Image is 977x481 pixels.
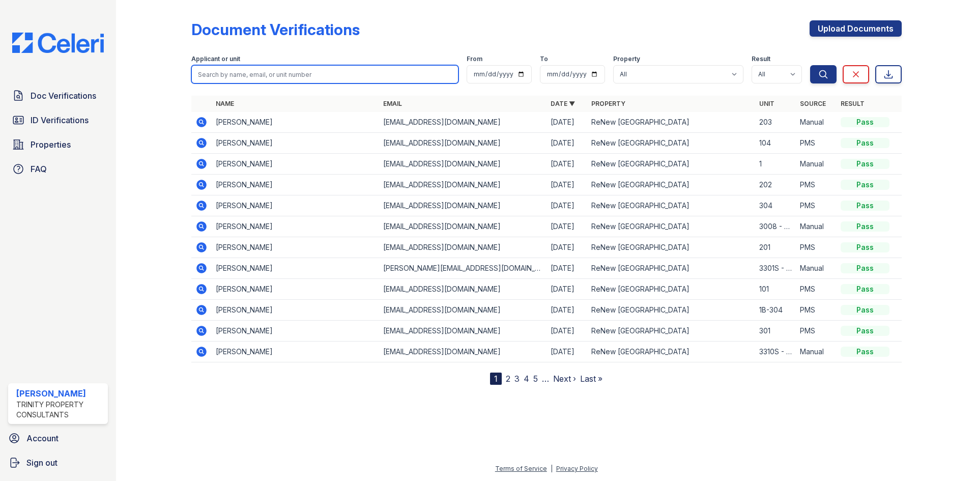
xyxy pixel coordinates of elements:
td: [DATE] [547,300,587,321]
td: Manual [796,342,837,362]
td: Manual [796,258,837,279]
td: [EMAIL_ADDRESS][DOMAIN_NAME] [379,237,547,258]
a: Last » [580,374,602,384]
div: Pass [841,347,889,357]
a: Properties [8,134,108,155]
td: [PERSON_NAME] [212,112,379,133]
td: [PERSON_NAME] [212,195,379,216]
div: Document Verifications [191,20,360,39]
td: 201 [755,237,796,258]
td: [EMAIL_ADDRESS][DOMAIN_NAME] [379,175,547,195]
div: [PERSON_NAME] [16,387,104,400]
td: [PERSON_NAME] [212,300,379,321]
td: 304 [755,195,796,216]
div: Pass [841,117,889,127]
a: FAQ [8,159,108,179]
td: [DATE] [547,133,587,154]
a: Privacy Policy [556,465,598,472]
td: [DATE] [547,154,587,175]
td: [DATE] [547,258,587,279]
td: [DATE] [547,112,587,133]
label: To [540,55,548,63]
td: PMS [796,321,837,342]
label: Result [752,55,770,63]
td: [PERSON_NAME] [212,321,379,342]
a: Doc Verifications [8,86,108,106]
td: [PERSON_NAME] [212,237,379,258]
a: 4 [524,374,529,384]
span: Account [26,432,59,444]
a: Next › [553,374,576,384]
td: [PERSON_NAME] [212,342,379,362]
div: Pass [841,159,889,169]
td: [DATE] [547,237,587,258]
td: Manual [796,216,837,237]
td: ReNew [GEOGRAPHIC_DATA] [587,195,755,216]
a: Source [800,100,826,107]
td: PMS [796,279,837,300]
div: Pass [841,284,889,294]
a: Name [216,100,234,107]
td: PMS [796,175,837,195]
td: 101 [755,279,796,300]
td: 104 [755,133,796,154]
td: 1B-304 [755,300,796,321]
td: 202 [755,175,796,195]
div: Pass [841,138,889,148]
div: Pass [841,242,889,252]
label: From [467,55,482,63]
td: ReNew [GEOGRAPHIC_DATA] [587,321,755,342]
td: PMS [796,237,837,258]
a: Property [591,100,625,107]
td: ReNew [GEOGRAPHIC_DATA] [587,300,755,321]
td: 3301S - 204 [755,258,796,279]
td: 301 [755,321,796,342]
td: [DATE] [547,321,587,342]
td: [PERSON_NAME] [212,258,379,279]
td: ReNew [GEOGRAPHIC_DATA] [587,237,755,258]
div: 1 [490,373,502,385]
td: [EMAIL_ADDRESS][DOMAIN_NAME] [379,300,547,321]
td: ReNew [GEOGRAPHIC_DATA] [587,258,755,279]
td: [EMAIL_ADDRESS][DOMAIN_NAME] [379,195,547,216]
td: [EMAIL_ADDRESS][DOMAIN_NAME] [379,216,547,237]
td: [EMAIL_ADDRESS][DOMAIN_NAME] [379,279,547,300]
td: [DATE] [547,342,587,362]
td: PMS [796,300,837,321]
td: [EMAIL_ADDRESS][DOMAIN_NAME] [379,154,547,175]
td: [PERSON_NAME] [212,279,379,300]
td: Manual [796,112,837,133]
td: [EMAIL_ADDRESS][DOMAIN_NAME] [379,342,547,362]
div: Pass [841,201,889,211]
td: PMS [796,195,837,216]
td: [DATE] [547,195,587,216]
div: Pass [841,305,889,315]
span: Sign out [26,457,58,469]
span: FAQ [31,163,47,175]
td: [PERSON_NAME] [212,154,379,175]
td: 1 [755,154,796,175]
td: Manual [796,154,837,175]
td: 3310S - 201 [755,342,796,362]
div: Trinity Property Consultants [16,400,104,420]
a: Terms of Service [495,465,547,472]
td: 3008 - 103 [755,216,796,237]
a: 2 [506,374,510,384]
td: [PERSON_NAME][EMAIL_ADDRESS][DOMAIN_NAME] [379,258,547,279]
a: Account [4,428,112,448]
td: [PERSON_NAME] [212,216,379,237]
td: ReNew [GEOGRAPHIC_DATA] [587,112,755,133]
td: [EMAIL_ADDRESS][DOMAIN_NAME] [379,133,547,154]
div: Pass [841,263,889,273]
td: [DATE] [547,279,587,300]
td: 203 [755,112,796,133]
div: Pass [841,180,889,190]
img: CE_Logo_Blue-a8612792a0a2168367f1c8372b55b34899dd931a85d93a1a3d3e32e68fde9ad4.png [4,33,112,53]
a: ID Verifications [8,110,108,130]
td: PMS [796,133,837,154]
td: [PERSON_NAME] [212,175,379,195]
span: ID Verifications [31,114,89,126]
a: 3 [514,374,520,384]
button: Sign out [4,452,112,473]
a: Date ▼ [551,100,575,107]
